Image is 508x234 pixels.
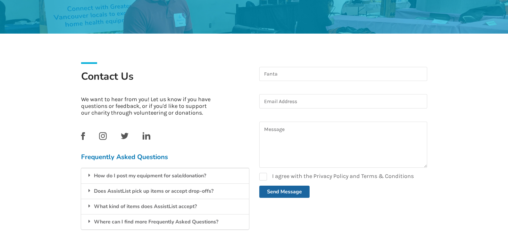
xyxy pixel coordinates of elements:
img: linkedin_link [143,132,150,140]
div: What kind of items does AssistList accept? [81,199,249,214]
img: instagram_link [99,132,107,140]
div: Where can I find more Frequently Asked Questions? [81,214,249,230]
button: Send Message [259,186,310,198]
div: Does AssistList pick up items or accept drop-offs? [81,183,249,199]
img: twitter_link [121,133,129,139]
input: Name [259,67,427,81]
p: We want to hear from you! Let us know if you have questions or feedback, or if you'd like to supp... [81,96,215,116]
img: facebook_link [81,132,85,140]
h1: Contact Us [81,70,249,91]
label: I agree with the Privacy Policy and Terms & Conditions [259,173,414,181]
input: Email Address [259,94,427,109]
div: How do I post my equipment for sale/donation? [81,168,249,183]
h3: Frequently Asked Questions [81,153,249,161]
